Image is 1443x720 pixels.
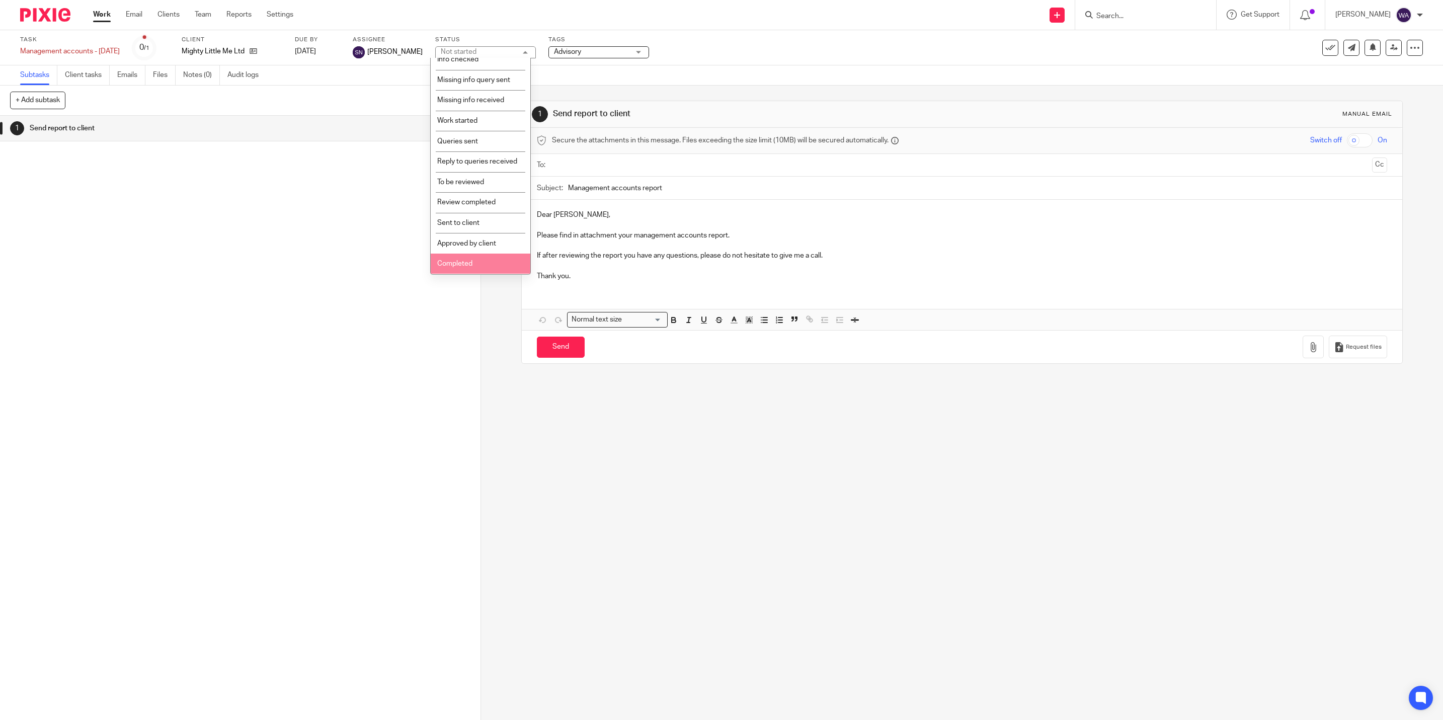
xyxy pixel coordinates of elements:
[295,48,316,55] span: [DATE]
[537,251,1388,261] p: If after reviewing the report you have any questions, please do not hesitate to give me a call.
[367,47,423,57] span: [PERSON_NAME]
[126,10,142,20] a: Email
[1396,7,1412,23] img: svg%3E
[537,210,1388,220] p: Dear [PERSON_NAME],
[1310,135,1342,145] span: Switch off
[226,10,252,20] a: Reports
[437,138,478,145] span: Queries sent
[548,36,649,44] label: Tags
[435,36,536,44] label: Status
[437,76,510,84] span: Missing info query sent
[20,36,120,44] label: Task
[1342,110,1392,118] div: Manual email
[437,56,478,63] span: Info checked
[1372,157,1387,173] button: Cc
[437,117,477,124] span: Work started
[353,46,365,58] img: svg%3E
[20,65,57,85] a: Subtasks
[30,121,310,136] h1: Send report to client
[65,65,110,85] a: Client tasks
[182,46,245,56] p: Mighty Little Me Ltd
[144,45,149,51] small: /1
[537,271,1388,281] p: Thank you.
[437,240,496,247] span: Approved by client
[1346,343,1382,351] span: Request files
[554,48,581,55] span: Advisory
[553,109,983,119] h1: Send report to client
[1095,12,1186,21] input: Search
[182,36,282,44] label: Client
[625,314,662,325] input: Search for option
[1335,10,1391,20] p: [PERSON_NAME]
[295,36,340,44] label: Due by
[1329,336,1387,358] button: Request files
[10,121,24,135] div: 1
[437,97,504,104] span: Missing info received
[1241,11,1279,18] span: Get Support
[1378,135,1387,145] span: On
[570,314,624,325] span: Normal text size
[139,42,149,53] div: 0
[20,8,70,22] img: Pixie
[437,158,517,165] span: Reply to queries received
[437,179,484,186] span: To be reviewed
[552,135,889,145] span: Secure the attachments in this message. Files exceeding the size limit (10MB) will be secured aut...
[441,48,476,55] div: Not started
[437,219,479,226] span: Sent to client
[353,36,423,44] label: Assignee
[227,65,266,85] a: Audit logs
[537,160,548,170] label: To:
[93,10,111,20] a: Work
[532,106,548,122] div: 1
[153,65,176,85] a: Files
[20,46,120,56] div: Management accounts - September 2025
[157,10,180,20] a: Clients
[20,46,120,56] div: Management accounts - [DATE]
[10,92,65,109] button: + Add subtask
[537,183,563,193] label: Subject:
[567,312,668,328] div: Search for option
[267,10,293,20] a: Settings
[437,260,472,267] span: Completed
[437,199,496,206] span: Review completed
[537,337,585,358] input: Send
[537,230,1388,241] p: Please find in attachment your management accounts report.
[195,10,211,20] a: Team
[117,65,145,85] a: Emails
[183,65,220,85] a: Notes (0)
